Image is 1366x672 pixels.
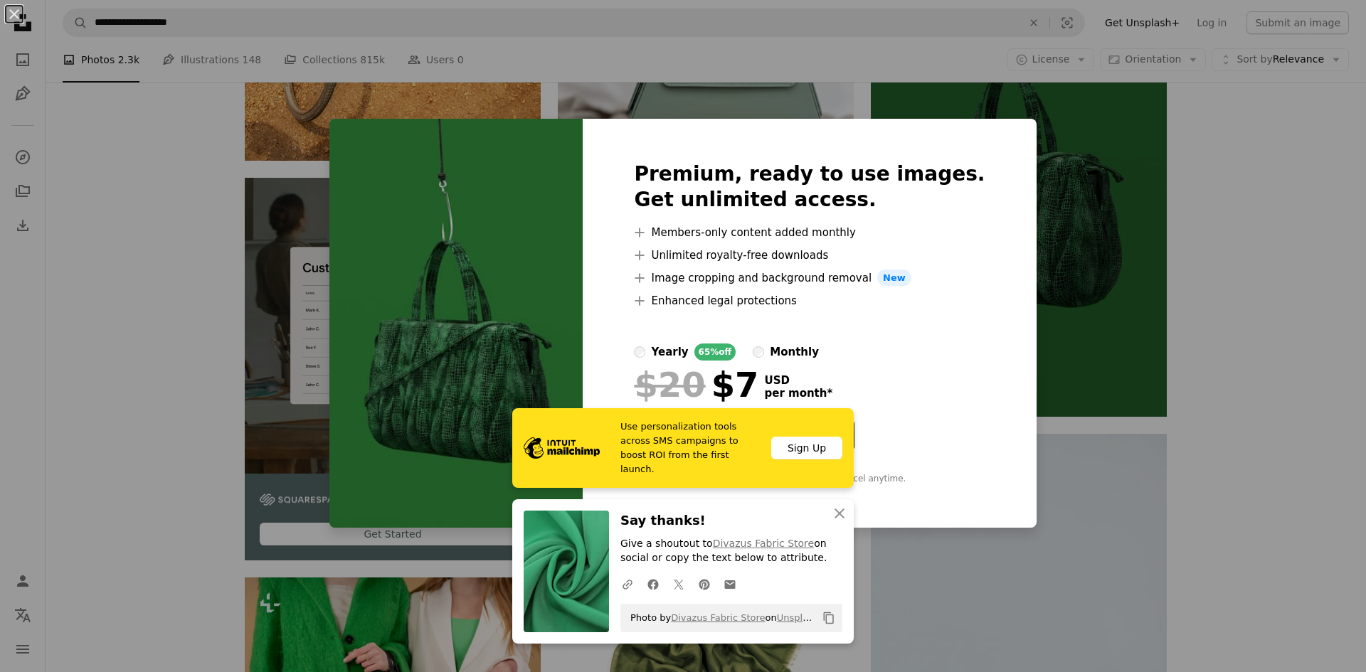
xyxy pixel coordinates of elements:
a: Share on Facebook [640,570,666,598]
a: Unsplash [777,612,819,623]
div: yearly [651,343,688,361]
img: file-1690386555781-336d1949dad1image [524,437,600,459]
div: 65% off [694,343,736,361]
span: New [877,270,911,287]
li: Unlimited royalty-free downloads [634,247,985,264]
h3: Say thanks! [620,511,842,531]
input: monthly [753,346,764,358]
li: Members-only content added monthly [634,224,985,241]
span: $20 [634,366,705,403]
h2: Premium, ready to use images. Get unlimited access. [634,161,985,213]
span: Photo by on [623,607,817,629]
a: Share over email [717,570,743,598]
img: premium_photo-1680390327010-09e627ebd475 [329,119,583,528]
div: monthly [770,343,819,361]
span: per month * [764,387,832,400]
span: USD [764,374,832,387]
button: Copy to clipboard [817,606,841,630]
li: Enhanced legal protections [634,292,985,309]
div: $7 [634,366,758,403]
span: Use personalization tools across SMS campaigns to boost ROI from the first launch. [620,420,760,476]
input: yearly65%off [634,346,645,358]
p: Give a shoutout to on social or copy the text below to attribute. [620,537,842,565]
a: Use personalization tools across SMS campaigns to boost ROI from the first launch.Sign Up [512,408,854,488]
a: Share on Pinterest [692,570,717,598]
a: Divazus Fabric Store [671,612,765,623]
div: Sign Up [771,437,842,459]
a: Divazus Fabric Store [713,538,815,549]
a: Share on Twitter [666,570,692,598]
li: Image cropping and background removal [634,270,985,287]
